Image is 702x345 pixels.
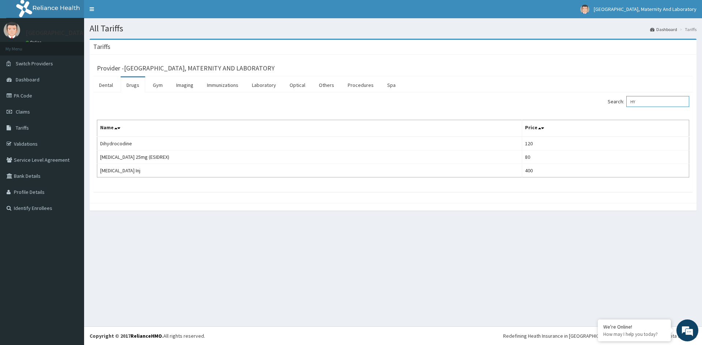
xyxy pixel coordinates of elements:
td: 120 [522,137,689,150]
footer: All rights reserved. [84,326,702,345]
td: [MEDICAL_DATA] Inj [97,164,522,177]
div: Chat with us now [38,41,123,50]
span: Claims [16,108,30,115]
p: [GEOGRAPHIC_DATA], Maternity And Laboratory [26,30,162,36]
img: d_794563401_company_1708531726252_794563401 [14,37,30,55]
a: Laboratory [246,77,282,93]
td: [MEDICAL_DATA] 25mg (ESIDREX) [97,150,522,164]
a: Dental [93,77,119,93]
img: User Image [4,22,20,38]
span: Dashboard [16,76,39,83]
a: Imaging [170,77,199,93]
h3: Tariffs [93,43,110,50]
td: 400 [522,164,689,177]
th: Price [522,120,689,137]
span: We're online! [42,92,101,166]
div: Redefining Heath Insurance in [GEOGRAPHIC_DATA] using Telemedicine and Data Science! [503,332,697,340]
li: Tariffs [678,26,697,32]
label: Search: [608,96,689,107]
a: Gym [147,77,169,93]
textarea: Type your message and hit 'Enter' [4,199,139,225]
h1: All Tariffs [90,24,697,33]
a: Spa [381,77,401,93]
h3: Provider - [GEOGRAPHIC_DATA], MATERNITY AND LABORATORY [97,65,275,72]
a: Optical [284,77,311,93]
a: RelianceHMO [131,333,162,339]
span: Tariffs [16,124,29,131]
input: Search: [626,96,689,107]
td: Dihydrocodine [97,137,522,150]
p: How may I help you today? [603,331,665,337]
div: We're Online! [603,323,665,330]
a: Drugs [121,77,145,93]
a: Others [313,77,340,93]
div: Minimize live chat window [120,4,137,21]
strong: Copyright © 2017 . [90,333,163,339]
th: Name [97,120,522,137]
td: 80 [522,150,689,164]
a: Procedures [342,77,380,93]
a: Dashboard [650,26,677,32]
a: Immunizations [201,77,244,93]
img: User Image [580,5,589,14]
span: Switch Providers [16,60,53,67]
span: [GEOGRAPHIC_DATA], Maternity And Laboratory [594,6,697,12]
a: Online [26,40,43,45]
